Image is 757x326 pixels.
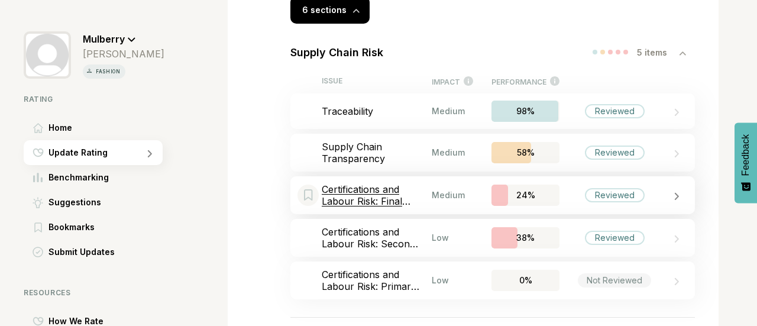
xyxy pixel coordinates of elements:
[33,197,43,208] img: Suggestions
[48,220,95,234] span: Bookmarks
[290,46,383,59] h3: Supply Chain Risk
[491,142,559,163] div: 58%
[93,67,123,76] p: fashion
[34,222,42,233] img: Bookmarks
[322,105,432,117] p: Traceability
[24,95,164,104] div: Rating
[322,141,432,164] p: Supply Chain Transparency
[83,48,164,60] div: [PERSON_NAME]
[432,147,473,157] div: Medium
[297,185,319,206] div: Bookmark this item
[585,146,645,160] div: Reviewed
[33,247,43,257] img: Submit Updates
[48,195,101,209] span: Suggestions
[24,165,164,190] a: BenchmarkingBenchmarking
[322,226,432,250] p: Certifications and Labour Risk: Second Stage
[24,240,164,264] a: Submit UpdatesSubmit Updates
[491,227,559,248] div: 38%
[24,190,164,215] a: SuggestionsSuggestions
[585,104,645,118] div: Reviewed
[491,185,559,206] div: 24%
[705,274,745,314] iframe: Website support platform help button
[322,269,432,292] p: Certifications and Labour Risk: Primary Stage
[33,123,43,133] img: Home
[304,189,313,201] img: Bookmark
[432,275,473,285] div: Low
[491,270,559,291] div: 0%
[48,121,72,135] span: Home
[637,47,679,57] div: 5 items
[302,5,347,15] span: 6 sections
[33,317,44,326] img: How We Rate
[24,115,164,140] a: HomeHome
[491,101,559,122] div: 98%
[33,173,43,182] img: Benchmarking
[85,67,93,75] img: vertical icon
[24,140,164,165] a: Update RatingUpdate Rating
[432,106,473,116] div: Medium
[432,76,473,86] div: IMPACT
[578,273,651,288] div: Not Reviewed
[585,188,645,202] div: Reviewed
[740,134,751,176] span: Feedback
[432,233,473,243] div: Low
[491,76,559,86] div: PERFORMANCE
[432,190,473,200] div: Medium
[83,33,125,45] span: Mulberry
[48,146,108,160] span: Update Rating
[585,231,645,245] div: Reviewed
[48,170,109,185] span: Benchmarking
[735,122,757,203] button: Feedback - Show survey
[322,183,432,207] p: Certifications and Labour Risk: Final Stage
[24,215,164,240] a: BookmarksBookmarks
[33,148,44,157] img: Update Rating
[48,245,115,259] span: Submit Updates
[24,288,164,297] div: Resources
[322,76,432,86] div: ISSUE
